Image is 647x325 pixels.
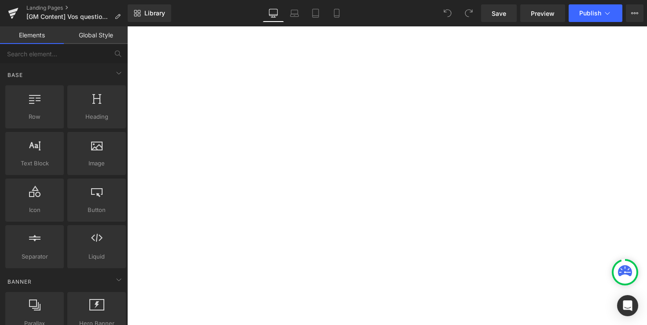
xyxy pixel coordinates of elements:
[8,205,61,215] span: Icon
[626,4,643,22] button: More
[326,4,347,22] a: Mobile
[492,9,506,18] span: Save
[579,10,601,17] span: Publish
[439,4,456,22] button: Undo
[26,4,128,11] a: Landing Pages
[617,295,638,316] div: Open Intercom Messenger
[569,4,622,22] button: Publish
[26,13,111,20] span: [GM Content] Vos questions sur les aides à l'achat d'un vélo électrique
[70,159,123,168] span: Image
[531,9,555,18] span: Preview
[128,4,171,22] a: New Library
[8,252,61,261] span: Separator
[263,4,284,22] a: Desktop
[7,278,33,286] span: Banner
[70,205,123,215] span: Button
[520,4,565,22] a: Preview
[8,112,61,121] span: Row
[8,159,61,168] span: Text Block
[460,4,478,22] button: Redo
[7,71,24,79] span: Base
[144,9,165,17] span: Library
[64,26,128,44] a: Global Style
[70,252,123,261] span: Liquid
[70,112,123,121] span: Heading
[284,4,305,22] a: Laptop
[305,4,326,22] a: Tablet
